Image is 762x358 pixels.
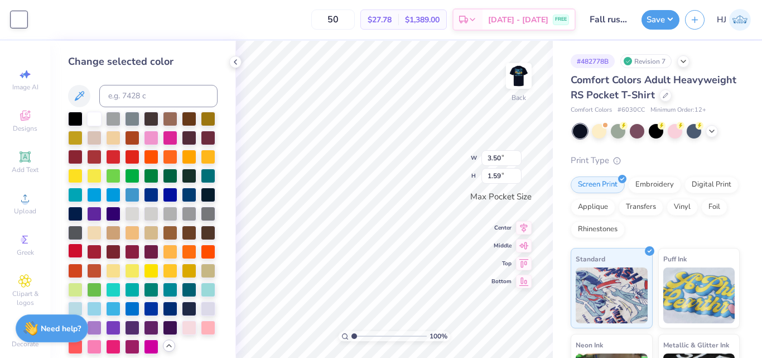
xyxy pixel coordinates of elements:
[488,14,548,26] span: [DATE] - [DATE]
[311,9,355,30] input: – –
[491,260,512,268] span: Top
[618,106,645,115] span: # 6030CC
[684,176,739,193] div: Digital Print
[571,176,625,193] div: Screen Print
[650,106,706,115] span: Minimum Order: 12 +
[12,83,38,92] span: Image AI
[508,65,530,87] img: Back
[512,93,526,103] div: Back
[642,10,679,30] button: Save
[13,124,37,133] span: Designs
[667,199,698,216] div: Vinyl
[405,14,440,26] span: $1,389.00
[571,221,625,238] div: Rhinestones
[17,248,34,257] span: Greek
[571,106,612,115] span: Comfort Colors
[491,242,512,250] span: Middle
[620,54,672,68] div: Revision 7
[576,268,648,323] img: Standard
[717,13,726,26] span: HJ
[430,331,447,341] span: 100 %
[729,9,751,31] img: Hughe Josh Cabanete
[555,16,567,23] span: FREE
[576,253,605,265] span: Standard
[6,289,45,307] span: Clipart & logos
[663,339,729,351] span: Metallic & Glitter Ink
[576,339,603,351] span: Neon Ink
[491,224,512,232] span: Center
[14,207,36,216] span: Upload
[12,340,38,349] span: Decorate
[581,8,636,31] input: Untitled Design
[571,73,736,102] span: Comfort Colors Adult Heavyweight RS Pocket T-Shirt
[68,54,218,69] div: Change selected color
[571,199,615,216] div: Applique
[619,199,663,216] div: Transfers
[368,14,392,26] span: $27.78
[701,199,727,216] div: Foil
[41,323,81,334] strong: Need help?
[12,165,38,174] span: Add Text
[99,85,218,107] input: e.g. 7428 c
[628,176,681,193] div: Embroidery
[571,154,740,167] div: Print Type
[663,268,735,323] img: Puff Ink
[571,54,615,68] div: # 482778B
[663,253,687,265] span: Puff Ink
[717,9,751,31] a: HJ
[491,278,512,285] span: Bottom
